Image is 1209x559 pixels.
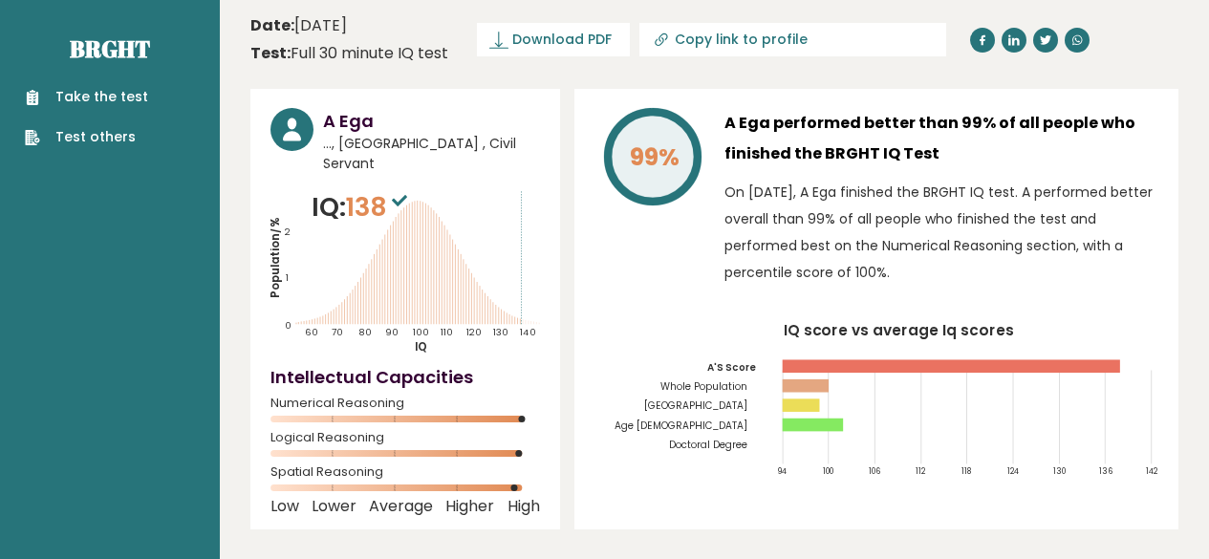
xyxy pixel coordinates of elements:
[915,466,925,478] tspan: 112
[270,468,540,476] span: Spatial Reasoning
[1146,466,1158,478] tspan: 142
[305,326,318,338] tspan: 60
[1007,466,1019,478] tspan: 124
[415,339,427,355] tspan: IQ
[707,360,756,375] tspan: A'S Score
[332,326,343,338] tspan: 70
[323,134,540,174] span: ..., [GEOGRAPHIC_DATA] , Civil Servant
[385,326,399,338] tspan: 90
[669,438,747,452] tspan: Doctoral Degree
[777,466,787,478] tspan: 94
[441,326,453,338] tspan: 110
[724,108,1158,169] h3: A Ega performed better than 99% of all people who finished the BRGHT IQ Test
[358,326,372,338] tspan: 80
[70,33,150,64] a: Brght
[823,466,833,478] tspan: 100
[493,326,508,338] tspan: 130
[724,179,1158,286] p: On [DATE], A Ega finished the BRGHT IQ test. A performed better overall than 99% of all people wh...
[270,399,540,407] span: Numerical Reasoning
[477,23,630,56] a: Download PDF
[285,226,291,238] tspan: 2
[615,419,747,433] tspan: Age [DEMOGRAPHIC_DATA]
[25,87,148,107] a: Take the test
[445,503,494,510] span: Higher
[507,503,540,510] span: High
[25,127,148,147] a: Test others
[250,42,448,65] div: Full 30 minute IQ test
[660,379,747,394] tspan: Whole Population
[268,217,283,298] tspan: Population/%
[270,364,540,390] h4: Intellectual Capacities
[312,503,356,510] span: Lower
[783,320,1014,340] tspan: IQ score vs average Iq scores
[323,108,540,134] h3: A Ega
[466,326,482,338] tspan: 120
[286,271,289,284] tspan: 1
[644,398,747,413] tspan: [GEOGRAPHIC_DATA]
[1053,466,1066,478] tspan: 130
[412,326,428,338] tspan: 100
[629,140,679,174] tspan: 99%
[520,326,535,338] tspan: 140
[961,466,971,478] tspan: 118
[312,188,412,226] p: IQ:
[369,503,433,510] span: Average
[512,30,612,50] span: Download PDF
[869,466,880,478] tspan: 106
[250,14,294,36] b: Date:
[270,434,540,441] span: Logical Reasoning
[1099,466,1112,478] tspan: 136
[250,14,347,37] time: [DATE]
[346,189,412,225] span: 138
[250,42,291,64] b: Test:
[270,503,299,510] span: Low
[285,319,291,332] tspan: 0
